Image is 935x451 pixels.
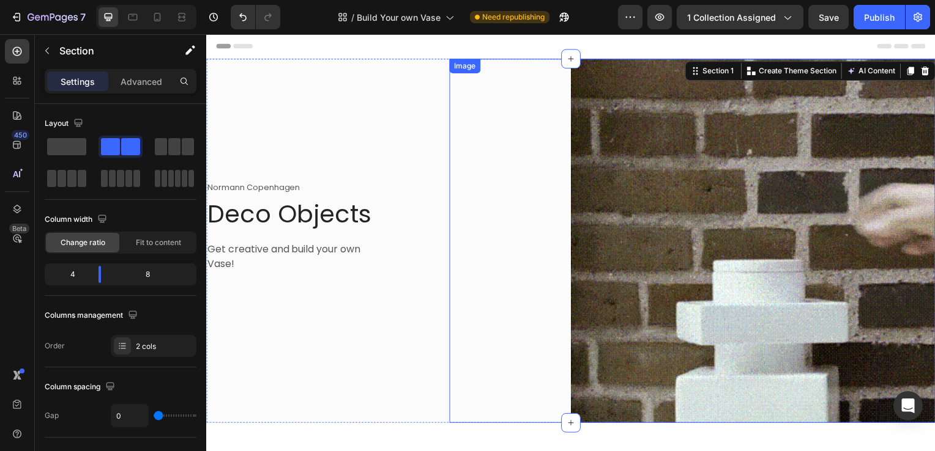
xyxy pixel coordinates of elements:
div: Open Intercom Messenger [893,391,923,420]
div: 2 cols [136,341,193,352]
div: Publish [864,11,895,24]
div: Undo/Redo [231,5,280,29]
iframe: Design area [206,34,935,451]
div: Order [45,340,65,351]
div: Section 1 [497,32,534,43]
button: Publish [854,5,905,29]
div: 450 [12,130,29,140]
button: 7 [5,5,91,29]
div: 8 [111,266,194,283]
button: AI Content [643,30,696,45]
span: Build Your own Vase [357,11,441,24]
div: Columns management [45,307,140,324]
div: Gap [45,410,59,421]
span: Need republishing [482,12,545,23]
div: Column spacing [45,379,117,395]
span: 1 collection assigned [687,11,776,24]
span: Save [819,12,839,23]
div: 4 [47,266,89,283]
button: 1 collection assigned [677,5,803,29]
img: Alt Image [367,25,734,392]
span: Fit to content [136,237,181,248]
button: Save [808,5,849,29]
span: Change ratio [61,237,105,248]
p: Create Theme Section [556,32,635,43]
p: Settings [61,75,95,88]
div: Image [247,27,274,38]
p: Section [59,43,160,58]
p: 7 [80,10,86,24]
input: Auto [111,405,148,427]
span: / [351,11,354,24]
div: Beta [9,224,29,233]
div: Layout [45,116,86,132]
p: Advanced [121,75,162,88]
div: Column width [45,211,110,228]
